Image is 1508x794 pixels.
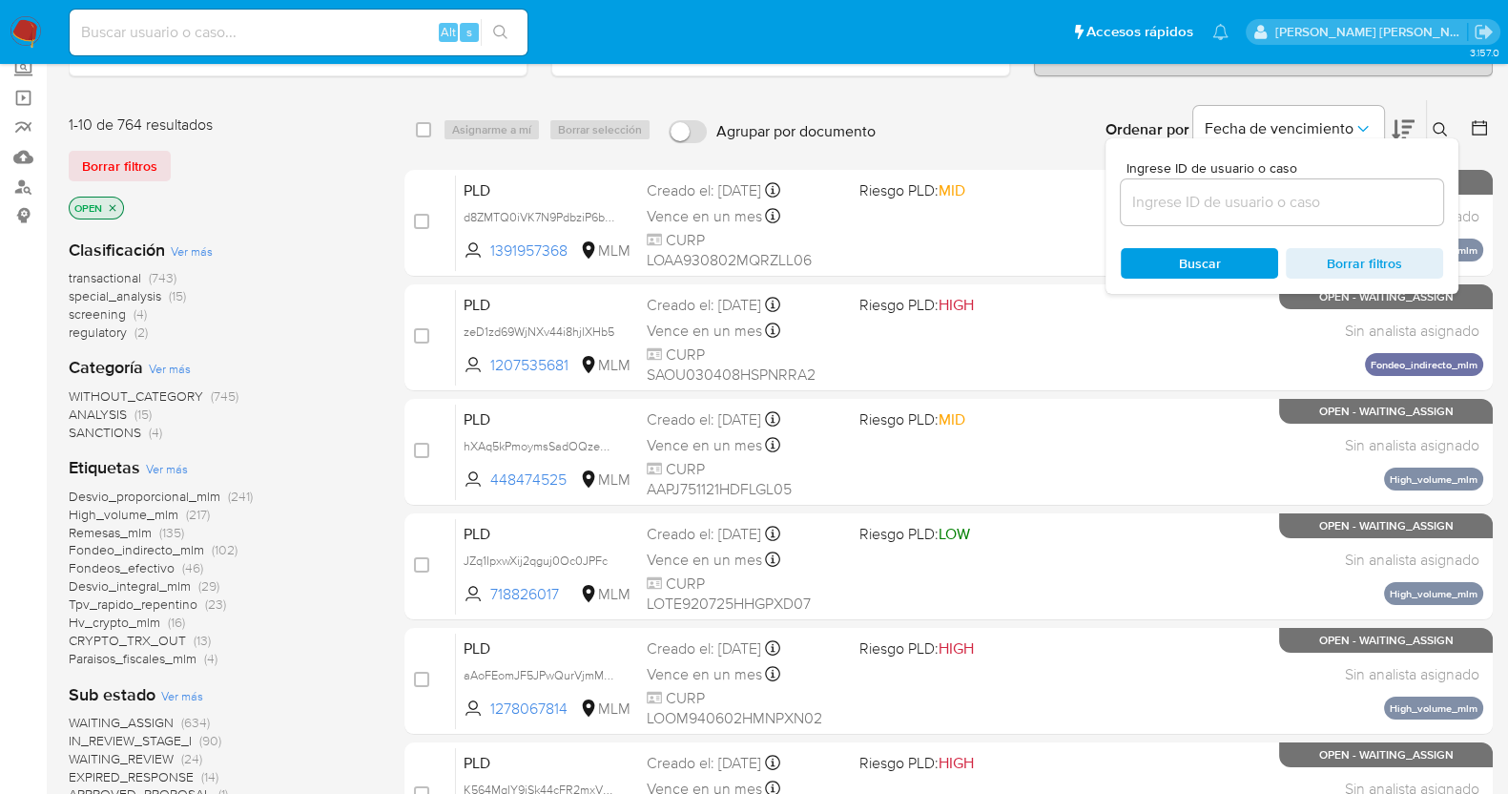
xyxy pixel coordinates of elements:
[1212,24,1229,40] a: Notificaciones
[1086,22,1193,42] span: Accesos rápidos
[441,23,456,41] span: Alt
[481,19,520,46] button: search-icon
[1474,22,1494,42] a: Salir
[466,23,472,41] span: s
[70,20,527,45] input: Buscar usuario o caso...
[1275,23,1468,41] p: baltazar.cabreradupeyron@mercadolibre.com.mx
[1469,45,1498,60] span: 3.157.0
